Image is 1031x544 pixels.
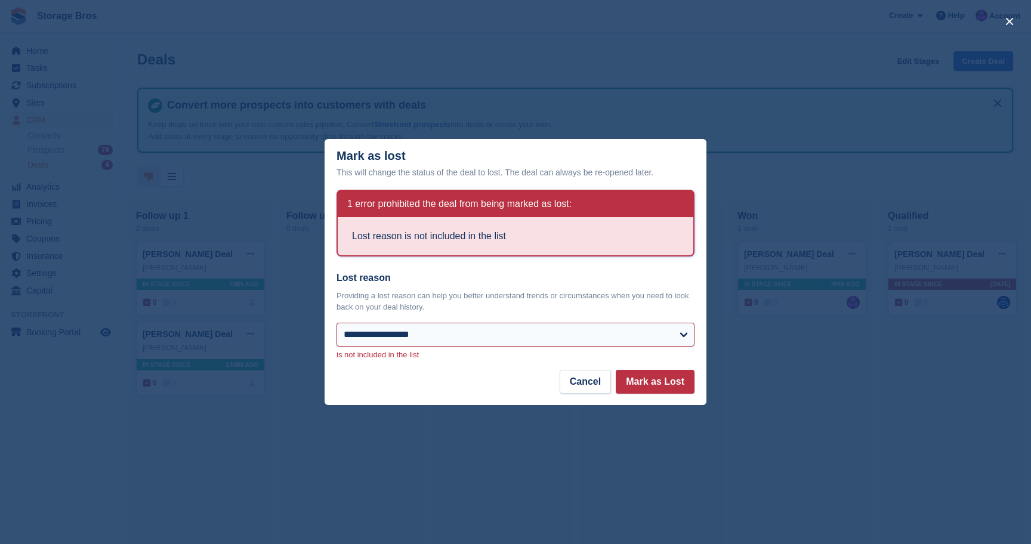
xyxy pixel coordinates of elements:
[337,149,694,180] div: Mark as lost
[337,290,694,313] p: Providing a lost reason can help you better understand trends or circumstances when you need to l...
[352,229,679,243] li: Lost reason is not included in the list
[1000,12,1019,31] button: close
[560,370,611,394] button: Cancel
[337,349,694,361] p: is not included in the list
[616,370,694,394] button: Mark as Lost
[347,198,572,210] h2: 1 error prohibited the deal from being marked as lost:
[337,271,694,285] label: Lost reason
[337,165,694,180] div: This will change the status of the deal to lost. The deal can always be re-opened later.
